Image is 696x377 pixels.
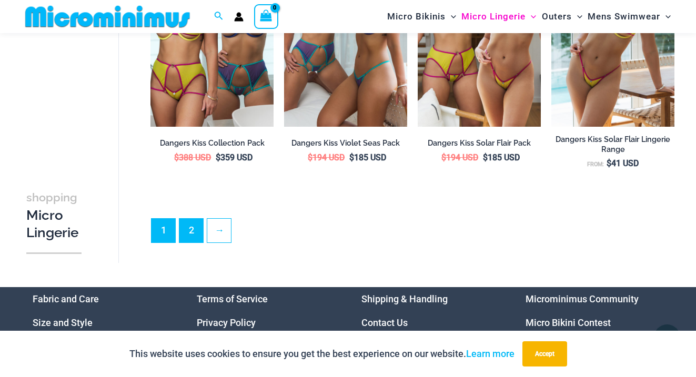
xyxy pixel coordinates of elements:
a: → [207,219,231,242]
button: Accept [522,341,567,366]
bdi: 194 USD [441,152,478,162]
h2: Dangers Kiss Solar Flair Pack [418,138,541,148]
span: $ [349,152,354,162]
a: Size and Style [33,317,93,328]
aside: Footer Widget 3 [361,287,500,358]
span: Menu Toggle [446,3,456,30]
span: shopping [26,191,77,204]
a: Microminimus Community [526,293,639,304]
a: Account icon link [234,12,244,22]
bdi: 359 USD [216,152,253,162]
h2: Dangers Kiss Collection Pack [150,138,274,148]
bdi: 41 USD [607,158,639,168]
h2: Dangers Kiss Solar Flair Lingerie Range [551,135,674,154]
a: Learn more [466,348,515,359]
span: Menu Toggle [526,3,536,30]
aside: Footer Widget 2 [197,287,335,358]
aside: Footer Widget 1 [33,287,171,358]
nav: Menu [197,287,335,358]
aside: Footer Widget 4 [526,287,664,358]
a: OutersMenu ToggleMenu Toggle [539,3,585,30]
a: Contact Us [361,317,408,328]
a: Dangers Kiss Solar Flair Lingerie Range [551,135,674,158]
a: Mens SwimwearMenu ToggleMenu Toggle [585,3,673,30]
nav: Menu [526,287,664,358]
a: Micro LingerieMenu ToggleMenu Toggle [459,3,539,30]
bdi: 194 USD [308,152,345,162]
img: MM SHOP LOGO FLAT [21,5,194,28]
nav: Site Navigation [383,2,675,32]
span: $ [174,152,179,162]
span: $ [483,152,488,162]
a: Micro Bikini Contest [526,317,611,328]
span: $ [216,152,220,162]
a: Dangers Kiss Collection Pack [150,138,274,152]
nav: Menu [361,287,500,358]
bdi: 185 USD [349,152,386,162]
span: Outers [542,3,572,30]
bdi: 388 USD [174,152,211,162]
nav: Menu [33,287,171,358]
a: Dangers Kiss Violet Seas Pack [284,138,407,152]
span: Micro Bikinis [387,3,446,30]
p: This website uses cookies to ensure you get the best experience on our website. [129,346,515,362]
span: Menu Toggle [572,3,582,30]
span: Menu Toggle [660,3,671,30]
a: Terms of Service [197,293,268,304]
a: Privacy Policy [197,317,256,328]
a: Micro BikinisMenu ToggleMenu Toggle [385,3,459,30]
span: Micro Lingerie [461,3,526,30]
span: $ [308,152,312,162]
a: Search icon link [214,10,224,23]
span: Mens Swimwear [588,3,660,30]
span: $ [441,152,446,162]
a: Page 2 [179,219,203,242]
h2: Dangers Kiss Violet Seas Pack [284,138,407,148]
span: Page 1 [152,219,175,242]
a: View Shopping Cart, empty [254,4,278,28]
a: Shipping & Handling [361,293,448,304]
h3: Micro Lingerie [26,188,82,242]
span: $ [607,158,611,168]
a: Fabric and Care [33,293,99,304]
a: Dangers Kiss Solar Flair Pack [418,138,541,152]
nav: Product Pagination [150,218,674,249]
span: From: [587,161,604,168]
bdi: 185 USD [483,152,520,162]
